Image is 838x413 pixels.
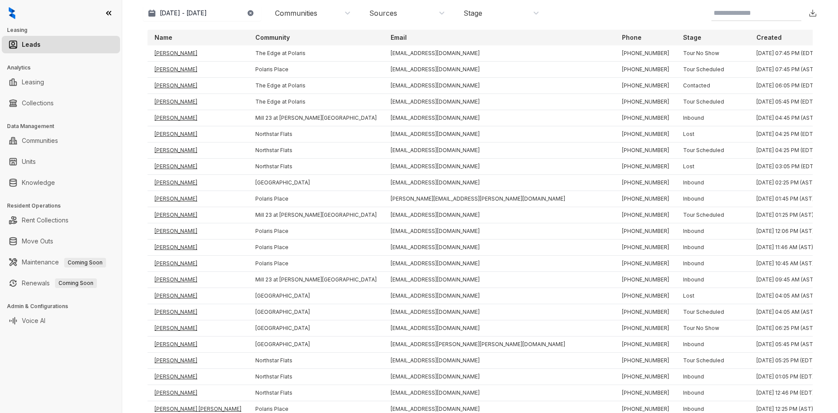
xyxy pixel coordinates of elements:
[148,45,248,62] td: [PERSON_NAME]
[255,33,290,42] p: Community
[148,272,248,288] td: [PERSON_NAME]
[615,239,676,256] td: [PHONE_NUMBER]
[749,288,823,304] td: [DATE] 04:05 AM (AST)
[148,223,248,239] td: [PERSON_NAME]
[7,122,122,130] h3: Data Management
[676,78,749,94] td: Contacted
[615,207,676,223] td: [PHONE_NUMBER]
[384,207,615,223] td: [EMAIL_ADDRESS][DOMAIN_NAME]
[148,110,248,126] td: [PERSON_NAME]
[148,142,248,159] td: [PERSON_NAME]
[148,94,248,110] td: [PERSON_NAME]
[615,256,676,272] td: [PHONE_NUMBER]
[160,9,207,17] p: [DATE] - [DATE]
[248,385,384,401] td: Northstar Flats
[22,132,58,149] a: Communities
[148,256,248,272] td: [PERSON_NAME]
[676,45,749,62] td: Tour No Show
[749,159,823,175] td: [DATE] 03:05 PM (EDT)
[749,45,823,62] td: [DATE] 07:45 PM (EDT)
[749,207,823,223] td: [DATE] 01:25 PM (AST)
[384,159,615,175] td: [EMAIL_ADDRESS][DOMAIN_NAME]
[615,110,676,126] td: [PHONE_NUMBER]
[148,353,248,369] td: [PERSON_NAME]
[749,256,823,272] td: [DATE] 10:45 AM (AST)
[148,78,248,94] td: [PERSON_NAME]
[384,191,615,207] td: [PERSON_NAME][EMAIL_ADDRESS][PERSON_NAME][DOMAIN_NAME]
[676,385,749,401] td: Inbound
[676,126,749,142] td: Lost
[749,272,823,288] td: [DATE] 09:45 AM (AST)
[55,278,97,288] span: Coming Soon
[7,26,122,34] h3: Leasing
[676,239,749,256] td: Inbound
[148,288,248,304] td: [PERSON_NAME]
[749,110,823,126] td: [DATE] 04:45 PM (AST)
[148,304,248,320] td: [PERSON_NAME]
[676,159,749,175] td: Lost
[2,312,120,330] li: Voice AI
[749,337,823,353] td: [DATE] 05:45 PM (AST)
[676,256,749,272] td: Inbound
[22,233,53,250] a: Move Outs
[615,353,676,369] td: [PHONE_NUMBER]
[615,304,676,320] td: [PHONE_NUMBER]
[275,8,317,18] div: Communities
[248,142,384,159] td: Northstar Flats
[676,353,749,369] td: Tour Scheduled
[248,304,384,320] td: [GEOGRAPHIC_DATA]
[676,223,749,239] td: Inbound
[148,207,248,223] td: [PERSON_NAME]
[749,78,823,94] td: [DATE] 06:05 PM (EDT)
[676,320,749,337] td: Tour No Show
[615,142,676,159] td: [PHONE_NUMBER]
[749,223,823,239] td: [DATE] 12:06 PM (AST)
[7,64,122,72] h3: Analytics
[676,369,749,385] td: Inbound
[615,159,676,175] td: [PHONE_NUMBER]
[749,126,823,142] td: [DATE] 04:25 PM (EDT)
[248,175,384,191] td: [GEOGRAPHIC_DATA]
[749,191,823,207] td: [DATE] 01:45 PM (AST)
[615,78,676,94] td: [PHONE_NUMBER]
[248,110,384,126] td: Mill 23 at [PERSON_NAME][GEOGRAPHIC_DATA]
[248,62,384,78] td: Polaris Place
[384,288,615,304] td: [EMAIL_ADDRESS][DOMAIN_NAME]
[248,223,384,239] td: Polaris Place
[248,94,384,110] td: The Edge at Polaris
[749,94,823,110] td: [DATE] 05:45 PM (EDT)
[615,62,676,78] td: [PHONE_NUMBER]
[248,272,384,288] td: Mill 23 at [PERSON_NAME][GEOGRAPHIC_DATA]
[384,110,615,126] td: [EMAIL_ADDRESS][DOMAIN_NAME]
[615,288,676,304] td: [PHONE_NUMBER]
[384,142,615,159] td: [EMAIL_ADDRESS][DOMAIN_NAME]
[248,45,384,62] td: The Edge at Polaris
[676,288,749,304] td: Lost
[676,272,749,288] td: Inbound
[749,385,823,401] td: [DATE] 12:46 PM (EDT)
[248,78,384,94] td: The Edge at Polaris
[148,369,248,385] td: [PERSON_NAME]
[615,385,676,401] td: [PHONE_NUMBER]
[384,239,615,256] td: [EMAIL_ADDRESS][DOMAIN_NAME]
[248,369,384,385] td: Northstar Flats
[248,353,384,369] td: Northstar Flats
[615,320,676,337] td: [PHONE_NUMBER]
[749,369,823,385] td: [DATE] 01:05 PM (EDT)
[615,369,676,385] td: [PHONE_NUMBER]
[808,9,817,17] img: Download
[384,175,615,191] td: [EMAIL_ADDRESS][DOMAIN_NAME]
[615,126,676,142] td: [PHONE_NUMBER]
[384,94,615,110] td: [EMAIL_ADDRESS][DOMAIN_NAME]
[384,256,615,272] td: [EMAIL_ADDRESS][DOMAIN_NAME]
[749,142,823,159] td: [DATE] 04:25 PM (EDT)
[248,320,384,337] td: [GEOGRAPHIC_DATA]
[148,175,248,191] td: [PERSON_NAME]
[148,239,248,256] td: [PERSON_NAME]
[676,175,749,191] td: Inbound
[676,304,749,320] td: Tour Scheduled
[384,78,615,94] td: [EMAIL_ADDRESS][DOMAIN_NAME]
[22,312,45,330] a: Voice AI
[676,142,749,159] td: Tour Scheduled
[148,385,248,401] td: [PERSON_NAME]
